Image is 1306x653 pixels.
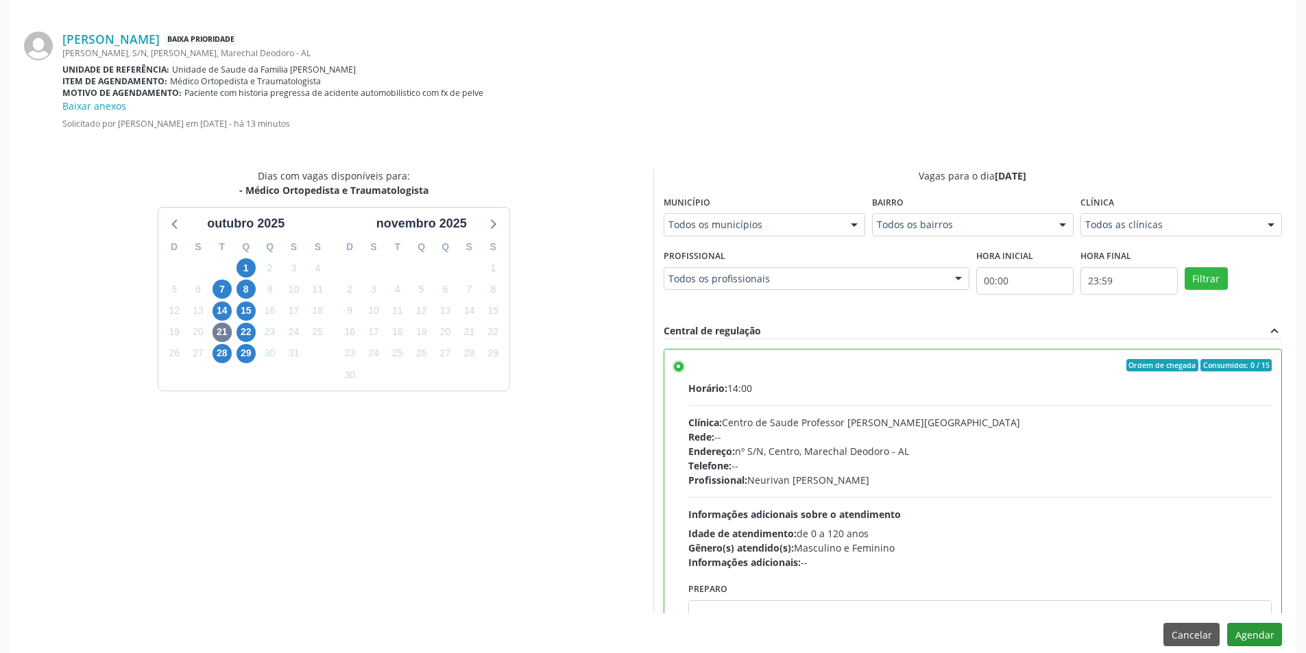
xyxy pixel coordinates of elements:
span: segunda-feira, 6 de outubro de 2025 [189,280,208,299]
span: sábado, 4 de outubro de 2025 [308,258,327,278]
span: quinta-feira, 6 de novembro de 2025 [436,280,455,299]
span: sexta-feira, 10 de outubro de 2025 [284,280,303,299]
span: segunda-feira, 13 de outubro de 2025 [189,301,208,321]
span: quinta-feira, 30 de outubro de 2025 [261,344,280,363]
span: Ordem de chegada [1126,359,1198,371]
div: -- [688,555,1272,569]
div: Vagas para o dia [664,169,1283,183]
span: quinta-feira, 20 de novembro de 2025 [436,323,455,342]
span: terça-feira, 11 de novembro de 2025 [388,301,407,321]
span: domingo, 9 de novembro de 2025 [340,301,359,321]
span: Rede: [688,430,714,443]
span: quinta-feira, 23 de outubro de 2025 [261,323,280,342]
span: Idade de atendimento: [688,527,797,540]
p: Solicitado por [PERSON_NAME] em [DATE] - há 13 minutos [62,118,1282,130]
span: Endereço: [688,445,735,458]
span: domingo, 16 de novembro de 2025 [340,323,359,342]
span: Informações adicionais: [688,556,801,569]
span: Informações adicionais sobre o atendimento [688,508,901,521]
span: Todos os municípios [668,218,837,232]
a: Baixar anexos [62,99,126,112]
span: domingo, 30 de novembro de 2025 [340,365,359,384]
span: quarta-feira, 12 de novembro de 2025 [412,301,431,321]
div: S [481,236,505,258]
span: terça-feira, 14 de outubro de 2025 [213,301,232,321]
label: Preparo [688,579,727,600]
span: Todos os profissionais [668,272,941,286]
span: sábado, 25 de outubro de 2025 [308,323,327,342]
div: Central de regulação [664,323,761,338]
span: domingo, 12 de outubro de 2025 [165,301,184,321]
input: Selecione o horário [976,267,1074,295]
span: segunda-feira, 3 de novembro de 2025 [364,280,383,299]
span: segunda-feira, 20 de outubro de 2025 [189,323,208,342]
div: Dias com vagas disponíveis para: [239,169,428,197]
span: sexta-feira, 7 de novembro de 2025 [459,280,479,299]
div: de 0 a 120 anos [688,526,1272,541]
button: Cancelar [1163,623,1220,646]
span: sábado, 15 de novembro de 2025 [483,301,503,321]
b: Item de agendamento: [62,75,167,87]
div: T [210,236,234,258]
span: Clínica: [688,416,722,429]
label: Município [664,193,710,214]
input: Selecione o horário [1080,267,1178,295]
span: quinta-feira, 27 de novembro de 2025 [436,344,455,363]
span: segunda-feira, 10 de novembro de 2025 [364,301,383,321]
div: Q [258,236,282,258]
div: S [362,236,386,258]
span: domingo, 26 de outubro de 2025 [165,344,184,363]
span: sexta-feira, 28 de novembro de 2025 [459,344,479,363]
span: sexta-feira, 21 de novembro de 2025 [459,323,479,342]
div: S [282,236,306,258]
div: 14:00 [688,381,1272,395]
span: Baixa Prioridade [165,32,237,47]
div: D [162,236,186,258]
span: domingo, 23 de novembro de 2025 [340,344,359,363]
div: -- [688,430,1272,444]
span: sexta-feira, 3 de outubro de 2025 [284,258,303,278]
div: Q [433,236,457,258]
label: Profissional [664,246,725,267]
span: quinta-feira, 13 de novembro de 2025 [436,301,455,321]
span: quarta-feira, 15 de outubro de 2025 [237,301,256,321]
span: sábado, 22 de novembro de 2025 [483,323,503,342]
button: Agendar [1227,623,1282,646]
span: domingo, 2 de novembro de 2025 [340,280,359,299]
span: terça-feira, 18 de novembro de 2025 [388,323,407,342]
span: quarta-feira, 8 de outubro de 2025 [237,280,256,299]
img: img [24,32,53,60]
span: terça-feira, 7 de outubro de 2025 [213,280,232,299]
span: Unidade de Saude da Familia [PERSON_NAME] [172,64,356,75]
span: quarta-feira, 1 de outubro de 2025 [237,258,256,278]
span: sábado, 1 de novembro de 2025 [483,258,503,278]
span: sexta-feira, 14 de novembro de 2025 [459,301,479,321]
b: Unidade de referência: [62,64,169,75]
span: quarta-feira, 5 de novembro de 2025 [412,280,431,299]
div: D [338,236,362,258]
b: Motivo de agendamento: [62,87,182,99]
div: Q [409,236,433,258]
div: T [385,236,409,258]
div: Masculino e Feminino [688,541,1272,555]
span: sexta-feira, 31 de outubro de 2025 [284,344,303,363]
div: nº S/N, Centro, Marechal Deodoro - AL [688,444,1272,458]
div: - Médico Ortopedista e Traumatologista [239,183,428,197]
span: segunda-feira, 24 de novembro de 2025 [364,344,383,363]
span: sábado, 8 de novembro de 2025 [483,280,503,299]
span: domingo, 19 de outubro de 2025 [165,323,184,342]
div: S [457,236,481,258]
div: Neurivan [PERSON_NAME] [688,473,1272,487]
span: segunda-feira, 27 de outubro de 2025 [189,344,208,363]
span: sábado, 29 de novembro de 2025 [483,344,503,363]
span: terça-feira, 25 de novembro de 2025 [388,344,407,363]
button: Filtrar [1185,267,1228,291]
span: quarta-feira, 22 de outubro de 2025 [237,323,256,342]
span: quinta-feira, 16 de outubro de 2025 [261,301,280,321]
label: Clínica [1080,193,1114,214]
span: Horário: [688,382,727,395]
div: S [306,236,330,258]
div: outubro 2025 [202,214,290,233]
a: [PERSON_NAME] [62,32,160,47]
div: novembro 2025 [371,214,472,233]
